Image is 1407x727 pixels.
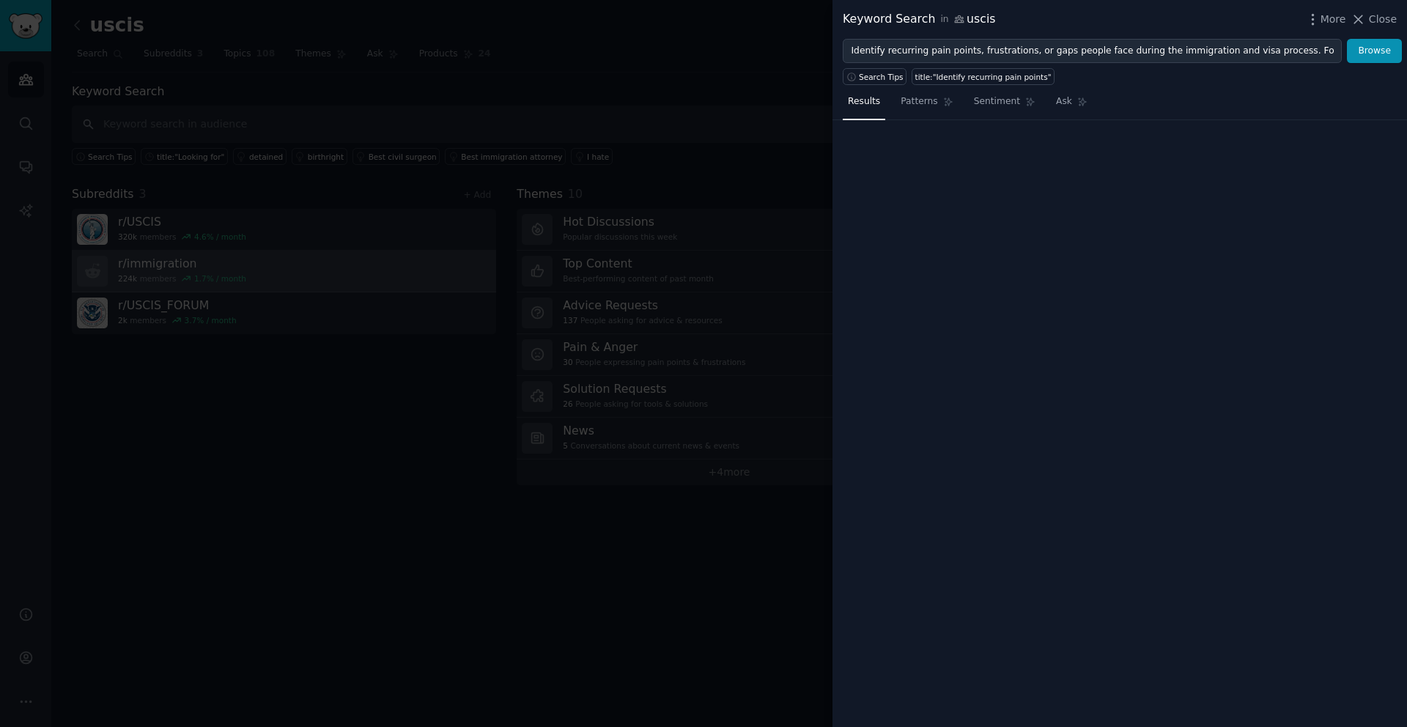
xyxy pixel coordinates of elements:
[1369,12,1397,27] span: Close
[1051,90,1093,120] a: Ask
[895,90,958,120] a: Patterns
[969,90,1041,120] a: Sentiment
[901,95,937,108] span: Patterns
[974,95,1020,108] span: Sentiment
[1347,39,1402,64] button: Browse
[848,95,880,108] span: Results
[843,90,885,120] a: Results
[843,10,996,29] div: Keyword Search uscis
[843,39,1342,64] input: Try a keyword related to your business
[1305,12,1346,27] button: More
[1056,95,1072,108] span: Ask
[859,72,904,82] span: Search Tips
[940,13,948,26] span: in
[915,72,1052,82] div: title:"Identify recurring pain points"
[1321,12,1346,27] span: More
[1351,12,1397,27] button: Close
[843,68,906,85] button: Search Tips
[912,68,1055,85] a: title:"Identify recurring pain points"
